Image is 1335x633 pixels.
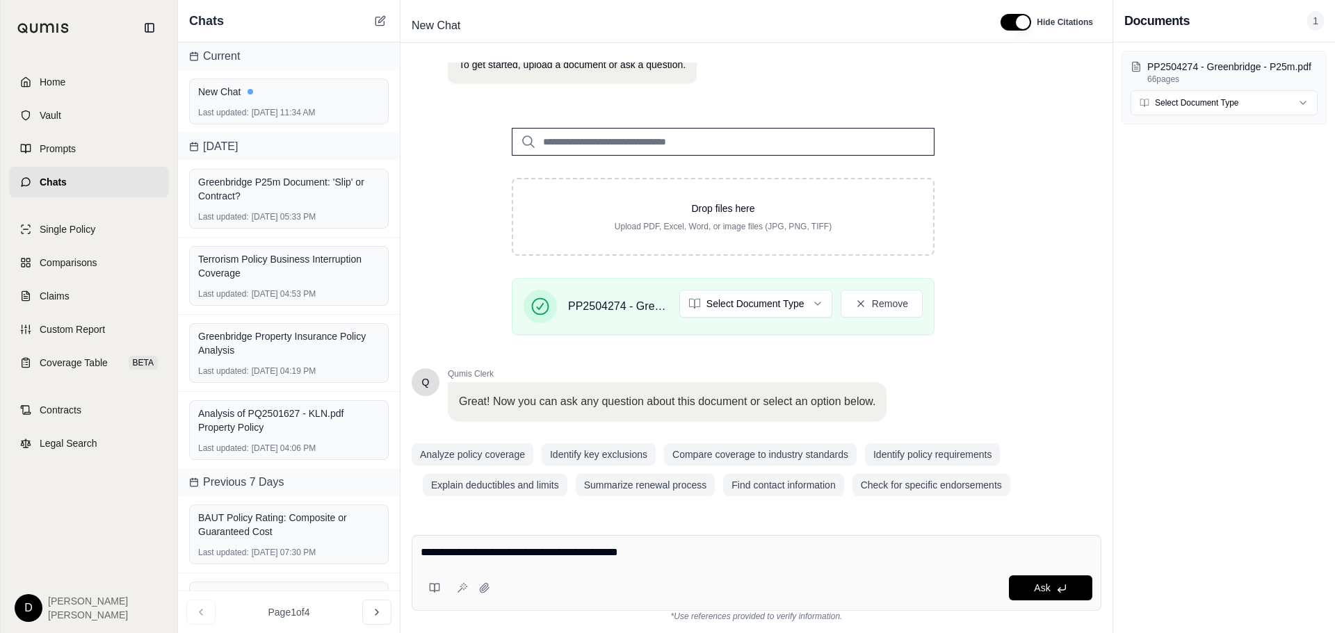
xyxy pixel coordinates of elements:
button: PP2504274 - Greenbridge - P25m.pdf66pages [1131,60,1318,85]
span: Prompts [40,142,76,156]
span: PP2504274 - Greenbridge - P25m.pdf [568,298,668,315]
button: Identify key exclusions [542,443,656,466]
a: Contracts [9,395,169,425]
button: Collapse sidebar [138,17,161,39]
span: Last updated: [198,211,249,222]
div: D [15,594,42,622]
a: Vault [9,100,169,131]
span: Page 1 of 4 [268,605,310,619]
span: Single Policy [40,222,95,236]
span: Custom Report [40,322,105,336]
span: Last updated: [198,288,249,299]
div: [DATE] 04:06 PM [198,443,380,454]
span: Ask [1034,582,1050,593]
button: Identify policy requirements [865,443,1000,466]
p: PP2504274 - Greenbridge - P25m.pdf [1147,60,1318,74]
span: [PERSON_NAME] [48,594,128,608]
a: Single Policy [9,214,169,245]
div: Greenbridge P25m Document: 'Slip' or Contract? [198,175,380,203]
span: Last updated: [198,443,249,454]
a: Chats [9,167,169,197]
div: Analysis of PQ2501627 - KLN.pdf Property Policy [198,406,380,434]
div: [DATE] 04:19 PM [198,365,380,377]
p: Upload PDF, Excel, Word, or image files (JPG, PNG, TIFF) [535,221,911,232]
div: Terrorism Policy Business Interruption Coverage [198,252,380,280]
span: Vault [40,108,61,122]
div: Assessment of Caresoft Global's Weak Interim Financials [198,588,380,616]
a: Home [9,67,169,97]
a: Custom Report [9,314,169,345]
span: New Chat [406,15,466,37]
button: Remove [841,290,923,318]
div: Current [178,42,400,70]
img: Qumis Logo [17,23,70,33]
button: Analyze policy coverage [412,443,533,466]
a: Comparisons [9,247,169,278]
span: Hello [422,375,430,389]
button: Explain deductibles and limits [423,474,567,496]
span: BETA [129,356,158,370]
span: Home [40,75,65,89]
button: Check for specific endorsements [852,474,1010,496]
span: Coverage Table [40,356,108,370]
span: Comparisons [40,256,97,270]
a: Legal Search [9,428,169,459]
span: Last updated: [198,547,249,558]
span: Chats [189,11,224,31]
p: To get started, upload a document or ask a question. [459,58,686,72]
span: Contracts [40,403,81,417]
span: Last updated: [198,107,249,118]
span: Qumis Clerk [448,368,887,379]
button: New Chat [372,13,389,29]
div: [DATE] [178,133,400,161]
span: Legal Search [40,436,97,450]
button: Summarize renewal process [576,474,715,496]
p: Drop files here [535,202,911,215]
div: [DATE] 11:34 AM [198,107,380,118]
div: Previous 7 Days [178,468,400,496]
button: Compare coverage to industry standards [664,443,857,466]
div: [DATE] 04:53 PM [198,288,380,299]
span: Hide Citations [1037,17,1093,28]
span: Claims [40,289,70,303]
div: [DATE] 05:33 PM [198,211,380,222]
span: 1 [1307,11,1324,31]
h3: Documents [1124,11,1190,31]
p: 66 pages [1147,74,1318,85]
a: Coverage TableBETA [9,347,169,378]
div: *Use references provided to verify information. [412,611,1101,622]
div: Greenbridge Property Insurance Policy Analysis [198,329,380,357]
div: New Chat [198,85,380,99]
a: Claims [9,281,169,311]
div: BAUT Policy Rating: Composite or Guaranteed Cost [198,511,380,539]
div: Edit Title [406,15,984,37]
div: [DATE] 07:30 PM [198,547,380,558]
button: Ask [1009,575,1092,600]
button: Find contact information [723,474,843,496]
a: Prompts [9,133,169,164]
p: Great! Now you can ask any question about this document or select an option below. [459,393,875,410]
span: Last updated: [198,365,249,377]
span: [PERSON_NAME] [48,608,128,622]
span: Chats [40,175,67,189]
